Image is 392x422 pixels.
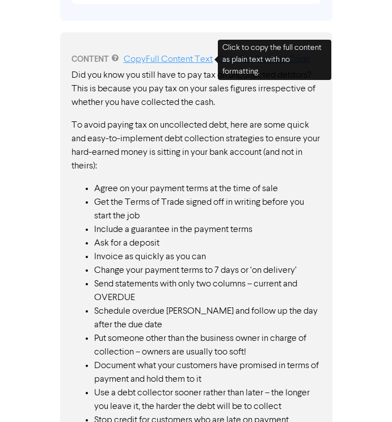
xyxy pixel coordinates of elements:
iframe: Chat Widget [335,368,392,422]
p: To avoid paying tax on uncollected debt, here are some quick and easy-to-implement debt collectio... [71,119,321,173]
a: Copy Full Content Text [124,55,213,64]
li: Ask for a deposit [94,237,321,250]
li: Schedule overdue [PERSON_NAME] and follow up the day after the due date [94,305,321,332]
li: Invoice as quickly as you can [94,250,321,264]
li: Use a debt collector sooner rather than later – the longer you leave it, the harder the debt will... [94,386,321,413]
li: Agree on your payment terms at the time of sale [94,182,321,196]
li: Get the Terms of Trade signed off in writing before you start the job [94,196,321,223]
div: CONTENT [71,53,321,66]
div: Click to copy the full content as plain text with no formatting. [218,40,331,80]
li: Put someone other than the business owner in charge of collection – owners are usually too soft! [94,332,321,359]
li: Document what your customers have promised in terms of payment and hold them to it [94,359,321,386]
li: Include a guarantee in the payment terms [94,223,321,237]
li: Change your payment terms to 7 days or ‘on delivery’ [94,264,321,277]
p: Did you know you still have to pay tax on uncollected debtors? This is because you pay tax on you... [71,69,321,109]
li: Send statements with only two columns – current and OVERDUE [94,277,321,305]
